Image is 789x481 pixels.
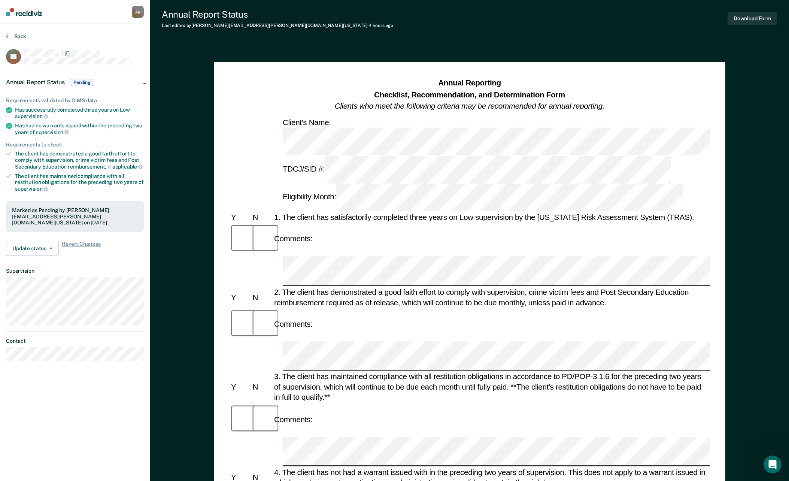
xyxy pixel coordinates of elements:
dt: Supervision [6,268,144,274]
strong: Annual Reporting [438,79,501,87]
div: Marked as Pending by [PERSON_NAME][EMAIL_ADDRESS][PERSON_NAME][DOMAIN_NAME][US_STATE] on [DATE]. [12,207,138,226]
button: Back [6,33,26,40]
div: Y [229,212,251,223]
span: Annual Report Status [6,79,65,86]
dt: Contact [6,338,144,344]
div: N [251,382,272,393]
em: Clients who meet the following criteria may be recommended for annual reporting. [334,102,604,111]
div: Has had no warrants issued within the preceding two years of [15,122,144,135]
div: Y [229,292,251,302]
div: Comments: [272,319,314,330]
span: supervision [15,113,48,119]
div: Requirements to check [6,142,144,148]
div: Has successfully completed three years on Low [15,107,144,120]
div: A R [132,6,144,18]
div: The client has maintained compliance with all restitution obligations for the preceding two years of [15,173,144,192]
div: Annual Report Status [162,9,393,20]
div: Requirements validated by OIMS data [6,97,144,104]
div: Eligibility Month: [281,184,684,211]
span: applicable [112,164,143,170]
span: 4 hours ago [369,23,394,28]
div: The client has demonstrated a good faith effort to comply with supervision, crime victim fees and... [15,151,144,170]
button: Download Form [728,12,777,25]
span: Revert Changes [62,241,101,256]
div: 3. The client has maintained compliance with all restitution obligations in accordance to PD/POP-... [272,372,710,403]
img: Recidiviz [6,8,42,16]
div: 2. The client has demonstrated a good faith effort to comply with supervision, crime victim fees ... [272,287,710,307]
button: AR [132,6,144,18]
iframe: Intercom live chat [764,456,782,474]
div: Comments: [272,234,314,245]
div: Comments: [272,415,314,425]
span: supervision [36,129,69,135]
span: Pending [71,79,93,86]
div: Last edited by [PERSON_NAME][EMAIL_ADDRESS][PERSON_NAME][DOMAIN_NAME][US_STATE] [162,23,393,28]
div: Y [229,382,251,393]
div: 1. The client has satisfactorily completed three years on Low supervision by the [US_STATE] Risk ... [272,212,710,223]
div: TDCJ/SID #: [281,156,673,184]
div: N [251,292,272,302]
div: N [251,212,272,223]
span: supervision [15,186,48,192]
strong: Checklist, Recommendation, and Determination Form [374,90,565,99]
button: Update status [6,241,59,256]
